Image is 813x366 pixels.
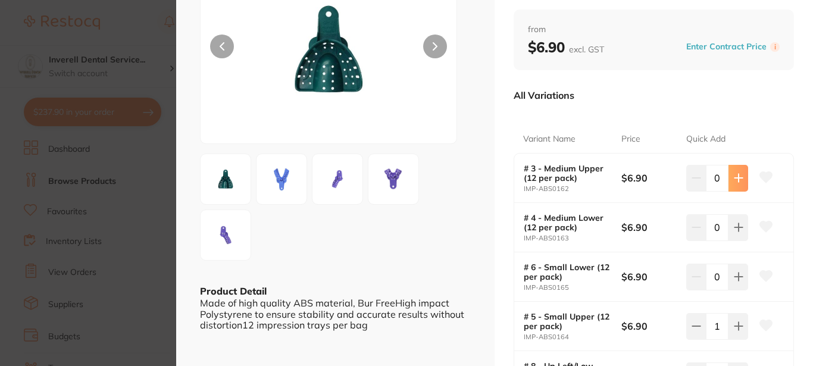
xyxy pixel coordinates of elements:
p: Price [621,133,640,145]
b: $6.90 [528,38,604,56]
span: excl. GST [569,44,604,55]
button: Enter Contract Price [683,41,770,52]
b: # 5 - Small Upper (12 per pack) [524,312,611,331]
b: # 6 - Small Lower (12 per pack) [524,262,611,281]
div: Made of high quality ABS material, Bur FreeHigh impact Polystyrene to ensure stability and accura... [200,298,471,330]
p: Quick Add [686,133,726,145]
img: anBn [204,158,247,201]
small: IMP-ABS0165 [524,284,621,292]
b: $6.90 [621,221,680,234]
p: All Variations [514,89,574,101]
img: anBn [260,158,303,201]
small: IMP-ABS0163 [524,234,621,242]
p: Variant Name [523,133,576,145]
b: $6.90 [621,270,680,283]
img: Zw [204,214,247,256]
b: $6.90 [621,320,680,333]
b: Product Detail [200,285,267,297]
small: IMP-ABS0164 [524,333,621,341]
b: # 3 - Medium Upper (12 per pack) [524,164,611,183]
b: # 4 - Medium Lower (12 per pack) [524,213,611,232]
span: from [528,24,780,36]
b: $6.90 [621,171,680,184]
img: b3IuanBn [372,158,415,201]
label: i [770,42,780,52]
small: IMP-ABS0162 [524,185,621,193]
img: Zw [316,158,359,201]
